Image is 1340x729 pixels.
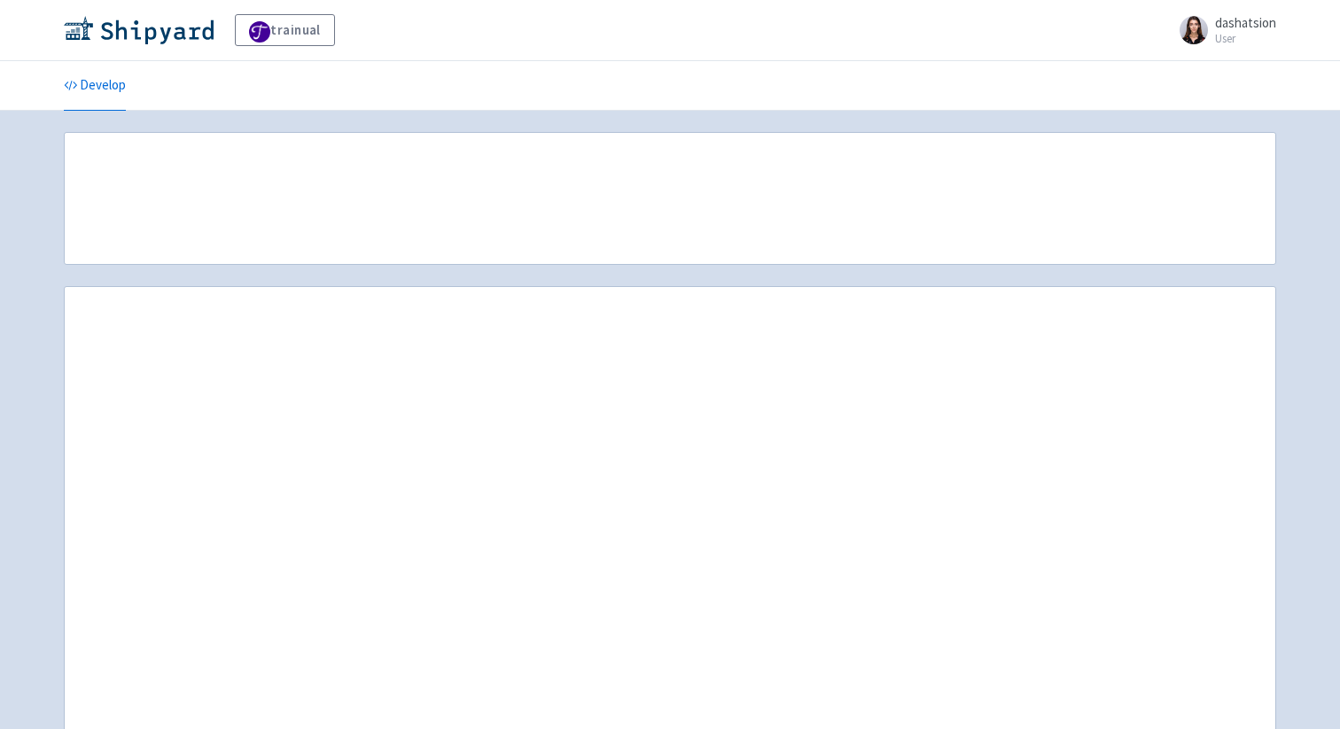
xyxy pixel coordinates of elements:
[64,16,214,44] img: Shipyard logo
[64,61,126,111] a: Develop
[1169,16,1276,44] a: dashatsion User
[1215,14,1276,31] span: dashatsion
[235,14,335,46] a: trainual
[1215,33,1276,44] small: User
